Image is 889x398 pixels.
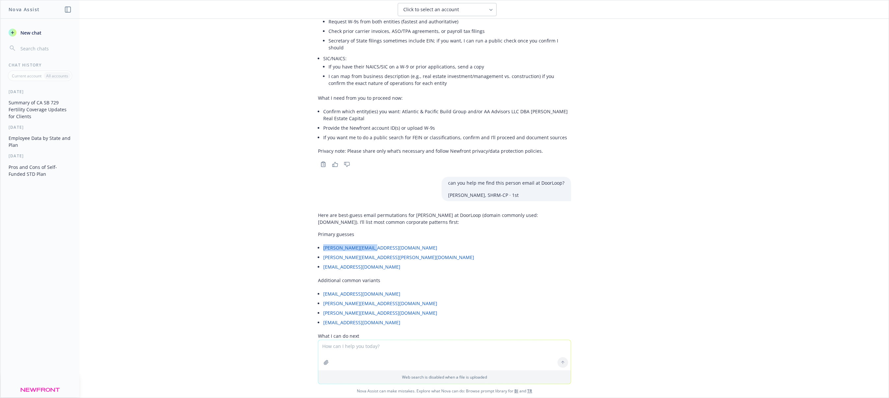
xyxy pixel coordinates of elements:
p: What I can do next [318,332,571,339]
p: Web search is disabled when a file is uploaded [322,374,567,380]
a: [PERSON_NAME][EMAIL_ADDRESS][PERSON_NAME][DOMAIN_NAME] [323,254,474,260]
p: What I need from you to proceed now: [318,94,571,101]
p: can you help me find this person email at DoorLoop? [448,179,564,186]
li: If you have their NAICS/SIC on a W-9 or prior applications, send a copy [329,62,571,71]
div: [DATE] [1,124,79,130]
li: FEIN: [323,9,571,54]
li: Request W-9s from both entities (fastest and authoritative) [329,17,571,26]
input: Search chats [19,44,72,53]
span: Click to select an account [403,6,459,13]
a: [PERSON_NAME][EMAIL_ADDRESS][DOMAIN_NAME] [323,300,437,306]
a: [EMAIL_ADDRESS][DOMAIN_NAME] [323,319,400,326]
a: [PERSON_NAME][EMAIL_ADDRESS][DOMAIN_NAME] [323,245,437,251]
div: [DATE] [1,89,79,94]
p: Current account [12,73,42,79]
span: Nova Assist can make mistakes. Explore what Nova can do: Browse prompt library for and [3,384,886,398]
p: Additional common variants [318,277,571,284]
li: SIC/NAICS: [323,54,571,89]
button: Pros and Cons of Self-Funded STD Plan [6,162,74,179]
h1: Nova Assist [9,6,40,13]
button: New chat [6,27,74,39]
li: Provide the Newfront account ID(s) or upload W-9s [323,123,571,133]
li: Secretary of State filings sometimes include EIN; if you want, I can run a public check once you ... [329,36,571,52]
li: If you want me to do a public search for FEIN or classifications, confirm and I’ll proceed and do... [323,133,571,142]
li: I can map from business description (e.g., real estate investment/management vs. construction) if... [329,71,571,88]
div: Chat History [1,62,79,68]
div: [DATE] [1,153,79,159]
button: Click to select an account [398,3,497,16]
span: New chat [19,29,42,36]
p: Privacy note: Please share only what’s necessary and follow Newfront privacy/data protection poli... [318,147,571,154]
button: Summary of CA SB 729 Fertility Coverage Updates for Clients [6,97,74,122]
p: Here are best‑guess email permutations for [PERSON_NAME] at DoorLoop (domain commonly used: [DOMA... [318,212,571,226]
svg: Copy to clipboard [320,161,326,167]
a: TR [527,388,532,394]
p: [PERSON_NAME], SHRM-CP · 1st [448,192,564,199]
a: [PERSON_NAME][EMAIL_ADDRESS][DOMAIN_NAME] [323,310,437,316]
p: Primary guesses [318,231,571,238]
a: [EMAIL_ADDRESS][DOMAIN_NAME] [323,291,400,297]
button: Thumbs down [342,160,352,169]
li: Check prior carrier invoices, ASO/TPA agreements, or payroll tax filings [329,26,571,36]
p: All accounts [46,73,68,79]
button: Employee Data by State and Plan [6,133,74,150]
a: [EMAIL_ADDRESS][DOMAIN_NAME] [323,264,400,270]
a: BI [514,388,518,394]
li: Confirm which entity(ies) you want: Atlantic & Pacific Build Group and/or AA Advisors LLC DBA [PE... [323,107,571,123]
